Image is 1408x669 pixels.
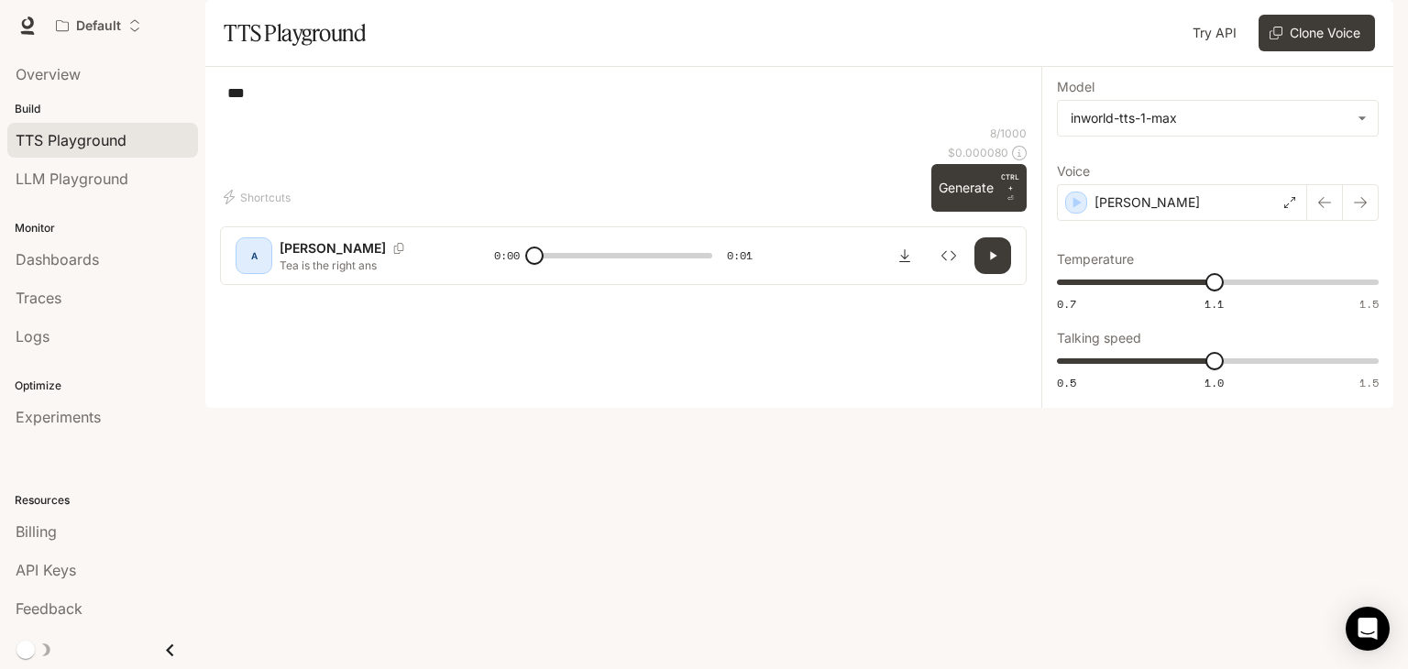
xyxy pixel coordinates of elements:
p: Voice [1057,165,1090,178]
button: Open workspace menu [48,7,149,44]
p: CTRL + [1001,171,1019,193]
span: 1.0 [1204,375,1224,390]
div: inworld-tts-1-max [1058,101,1378,136]
span: 1.5 [1359,296,1379,312]
div: A [239,241,269,270]
p: Model [1057,81,1094,93]
span: 1.5 [1359,375,1379,390]
p: [PERSON_NAME] [1094,193,1200,212]
button: Download audio [886,237,923,274]
button: Clone Voice [1259,15,1375,51]
button: Copy Voice ID [386,243,412,254]
span: 0.7 [1057,296,1076,312]
p: $ 0.000080 [948,145,1008,160]
p: 8 / 1000 [990,126,1027,141]
h1: TTS Playground [224,15,366,51]
span: 0:01 [727,247,753,265]
span: 1.1 [1204,296,1224,312]
p: Tea is the right ans [280,258,450,273]
p: Talking speed [1057,332,1141,345]
p: Default [76,18,121,34]
p: [PERSON_NAME] [280,239,386,258]
div: inworld-tts-1-max [1071,109,1348,127]
span: 0:00 [494,247,520,265]
p: Temperature [1057,253,1134,266]
button: Shortcuts [220,182,298,212]
p: ⏎ [1001,171,1019,204]
button: Inspect [930,237,967,274]
span: 0.5 [1057,375,1076,390]
button: GenerateCTRL +⏎ [931,164,1027,212]
a: Try API [1185,15,1244,51]
div: Open Intercom Messenger [1346,607,1390,651]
